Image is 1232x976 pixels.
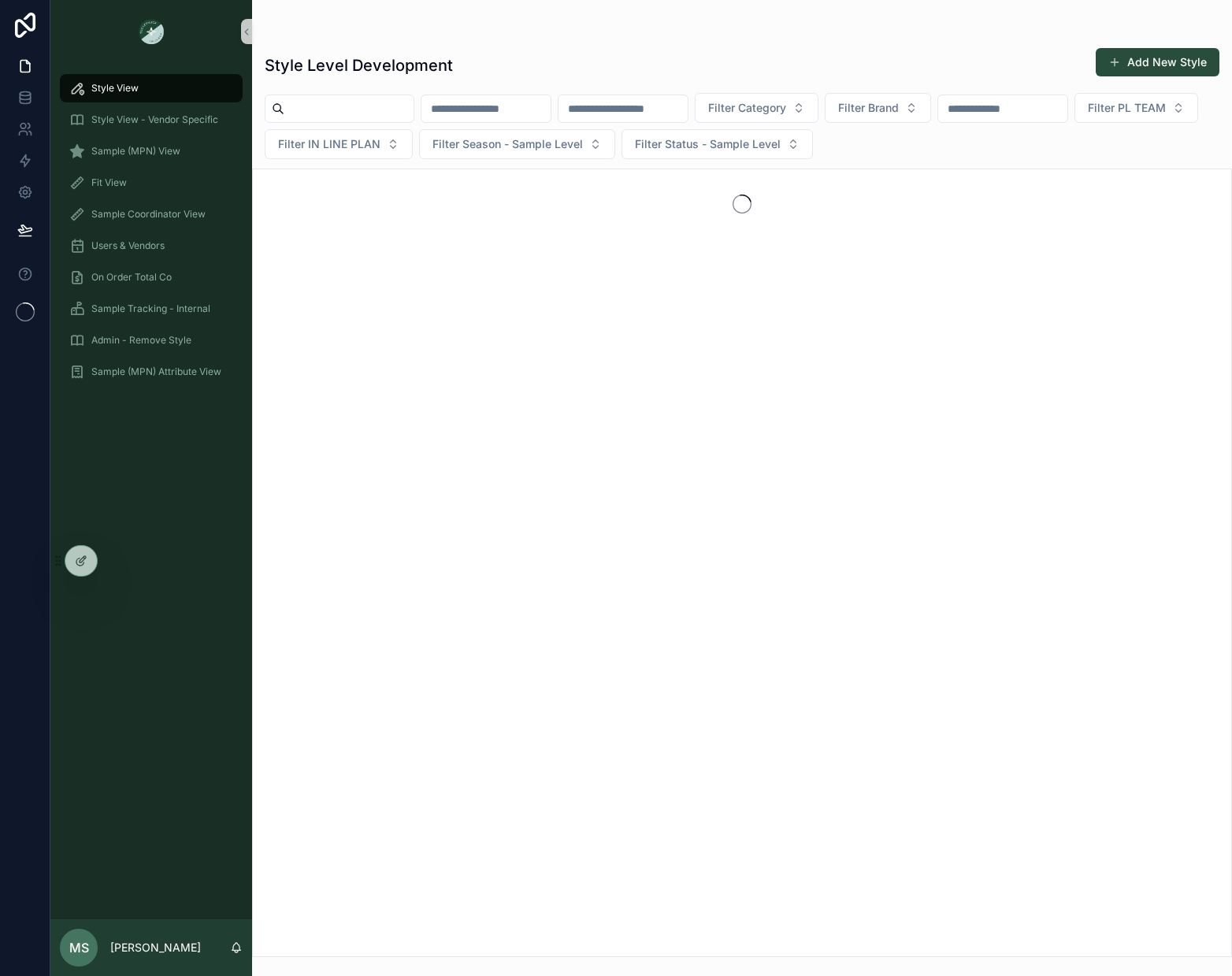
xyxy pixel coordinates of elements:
[91,239,165,252] span: Users & Vendors
[60,106,243,134] a: Style View - Vendor Specific
[622,129,813,159] button: Select Button
[91,176,127,189] span: Fit View
[91,271,172,284] span: On Order Total Co
[60,358,243,386] a: Sample (MPN) Attribute View
[825,93,931,123] button: Select Button
[110,940,201,956] p: [PERSON_NAME]
[278,136,380,152] span: Filter IN LINE PLAN
[419,129,615,159] button: Select Button
[91,302,210,315] span: Sample Tracking - Internal
[432,136,583,152] span: Filter Season - Sample Level
[91,366,221,378] span: Sample (MPN) Attribute View
[60,326,243,354] a: Admin - Remove Style
[50,63,252,406] div: scrollable content
[60,263,243,291] a: On Order Total Co
[1088,100,1166,116] span: Filter PL TEAM
[91,208,206,221] span: Sample Coordinator View
[60,137,243,165] a: Sample (MPN) View
[708,100,786,116] span: Filter Category
[60,169,243,197] a: Fit View
[91,145,180,158] span: Sample (MPN) View
[60,74,243,102] a: Style View
[60,232,243,260] a: Users & Vendors
[91,334,191,347] span: Admin - Remove Style
[265,129,413,159] button: Select Button
[695,93,818,123] button: Select Button
[635,136,781,152] span: Filter Status - Sample Level
[139,19,164,44] img: App logo
[60,200,243,228] a: Sample Coordinator View
[265,54,453,76] h1: Style Level Development
[1096,48,1219,76] button: Add New Style
[60,295,243,323] a: Sample Tracking - Internal
[1074,93,1198,123] button: Select Button
[91,113,218,126] span: Style View - Vendor Specific
[91,82,139,95] span: Style View
[69,938,89,957] span: MS
[838,100,899,116] span: Filter Brand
